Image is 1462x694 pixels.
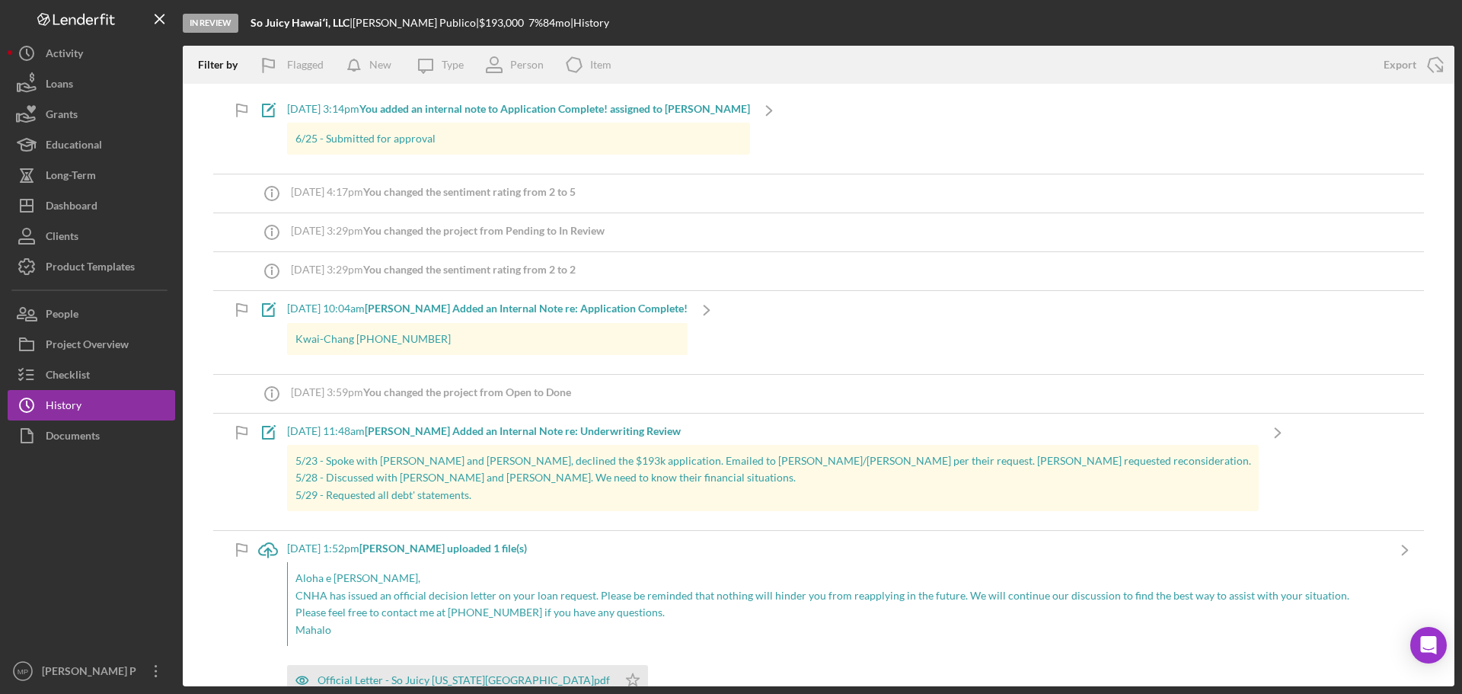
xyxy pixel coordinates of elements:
div: 7 % [528,17,543,29]
div: [PERSON_NAME] P [38,656,137,690]
button: Long-Term [8,160,175,190]
div: Export [1384,50,1416,80]
b: You changed the sentiment rating from 2 to 2 [363,263,576,276]
button: Dashboard [8,190,175,221]
b: You changed the project from Pending to In Review [363,224,605,237]
b: [PERSON_NAME] Added an Internal Note re: Underwriting Review [365,424,681,437]
button: Checklist [8,360,175,390]
div: [DATE] 10:04am [287,302,688,315]
button: Project Overview [8,329,175,360]
div: [DATE] 4:17pm [291,186,576,198]
b: [PERSON_NAME] Added an Internal Note re: Application Complete! [365,302,688,315]
button: Clients [8,221,175,251]
div: New [369,50,391,80]
button: Loans [8,69,175,99]
b: You changed the sentiment rating from 2 to 5 [363,185,576,198]
div: Open Intercom Messenger [1410,627,1447,664]
p: Kwai-Chang [PHONE_NUMBER] [295,331,680,347]
button: History [8,390,175,421]
div: Long-Term [46,160,96,194]
p: 6/25 - Submitted for approval [295,130,742,147]
p: 5/29 - Requested all debt' statements. [295,487,1251,504]
div: Dashboard [46,190,97,225]
b: You added an internal note to Application Complete! assigned to [PERSON_NAME] [359,102,750,115]
div: Type [442,59,464,71]
div: Grants [46,99,78,133]
div: Product Templates [46,251,135,286]
div: In Review [183,14,238,33]
a: [DATE] 10:04am[PERSON_NAME] Added an Internal Note re: Application Complete!Kwai-Chang [PHONE_NUM... [249,291,726,373]
button: Flagged [249,50,339,80]
div: $193,000 [479,17,528,29]
button: Grants [8,99,175,130]
div: Checklist [46,360,90,394]
div: | [251,17,353,29]
div: [DATE] 3:29pm [291,264,576,276]
button: Export [1368,50,1454,80]
div: [DATE] 11:48am [287,425,1259,437]
div: [DATE] 3:14pm [287,103,750,115]
div: Person [510,59,544,71]
div: 84 mo [543,17,570,29]
b: So Juicy Hawaiʻi, LLC [251,16,350,29]
p: 5/23 - Spoke with [PERSON_NAME] and [PERSON_NAME], declined the $193k application. Emailed to [PE... [295,453,1251,469]
button: People [8,299,175,329]
div: [PERSON_NAME] Publico | [353,17,479,29]
button: Product Templates [8,251,175,282]
button: New [339,50,407,80]
button: Activity [8,38,175,69]
div: [DATE] 1:52pm [287,542,1386,555]
div: Filter by [198,59,249,71]
div: History [46,390,81,424]
p: Mahalo [295,622,1378,638]
div: [DATE] 3:29pm [291,225,605,237]
div: | History [570,17,609,29]
b: You changed the project from Open to Done [363,385,571,398]
div: Clients [46,221,78,255]
p: Aloha e [PERSON_NAME], [295,570,1378,587]
div: [DATE] 3:59pm [291,386,571,398]
div: Project Overview [46,329,129,363]
div: Loans [46,69,73,103]
div: Official Letter - So Juicy [US_STATE][GEOGRAPHIC_DATA]pdf [318,674,610,686]
button: Educational [8,130,175,160]
b: [PERSON_NAME] uploaded 1 file(s) [359,542,527,555]
p: CNHA has issued an official decision letter on your loan request. Please be reminded that nothing... [295,587,1378,622]
div: People [46,299,78,333]
div: Activity [46,38,83,72]
div: Educational [46,130,102,164]
button: MP[PERSON_NAME] P [8,656,175,686]
button: Documents [8,421,175,451]
text: MP [18,667,28,676]
div: Documents [46,421,100,455]
div: Item [590,59,611,71]
p: 5/28 - Discussed with [PERSON_NAME] and [PERSON_NAME]. We need to know their financial situations. [295,469,1251,486]
a: [DATE] 11:48am[PERSON_NAME] Added an Internal Note re: Underwriting Review5/23 - Spoke with [PERS... [249,414,1297,530]
a: [DATE] 3:14pmYou added an internal note to Application Complete! assigned to [PERSON_NAME]6/25 - ... [249,91,788,174]
div: Flagged [287,50,324,80]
